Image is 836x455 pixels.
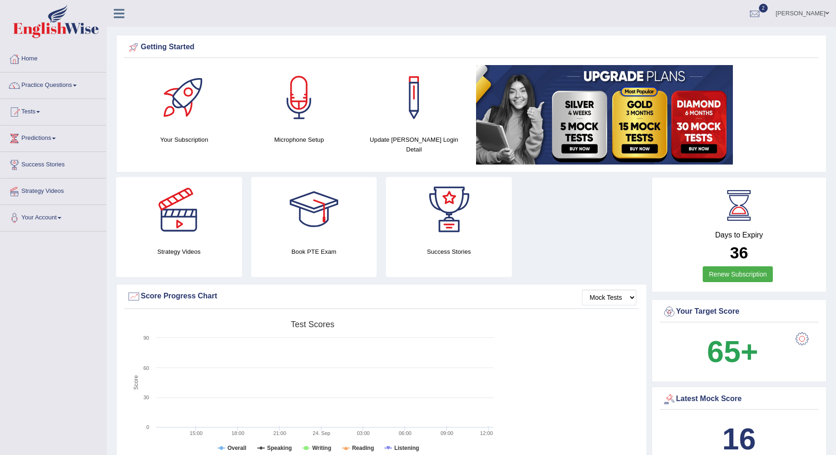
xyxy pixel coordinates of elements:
[246,135,352,145] h4: Microphone Setup
[707,335,758,369] b: 65+
[759,4,768,13] span: 2
[190,430,203,436] text: 15:00
[144,365,149,371] text: 60
[730,244,748,262] b: 36
[662,392,816,406] div: Latest Mock Score
[133,375,139,390] tspan: Score
[662,305,816,319] div: Your Target Score
[273,430,286,436] text: 21:00
[291,320,334,329] tspan: Test scores
[0,73,106,96] a: Practice Questions
[0,46,106,69] a: Home
[232,430,245,436] text: 18:00
[0,178,106,202] a: Strategy Videos
[116,247,242,257] h4: Strategy Videos
[127,290,636,303] div: Score Progress Chart
[0,205,106,228] a: Your Account
[131,135,237,145] h4: Your Subscription
[0,152,106,175] a: Success Stories
[703,266,773,282] a: Renew Subscription
[480,430,493,436] text: 12:00
[398,430,411,436] text: 06:00
[352,445,374,451] tspan: Reading
[476,65,733,165] img: small5.jpg
[394,445,419,451] tspan: Listening
[144,335,149,341] text: 90
[386,247,512,257] h4: Success Stories
[357,430,370,436] text: 03:00
[312,445,331,451] tspan: Writing
[0,125,106,149] a: Predictions
[313,430,330,436] tspan: 24. Sep
[228,445,247,451] tspan: Overall
[146,424,149,430] text: 0
[0,99,106,122] a: Tests
[267,445,292,451] tspan: Speaking
[127,40,816,54] div: Getting Started
[662,231,816,239] h4: Days to Expiry
[440,430,453,436] text: 09:00
[251,247,377,257] h4: Book PTE Exam
[144,395,149,400] text: 30
[361,135,467,154] h4: Update [PERSON_NAME] Login Detail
